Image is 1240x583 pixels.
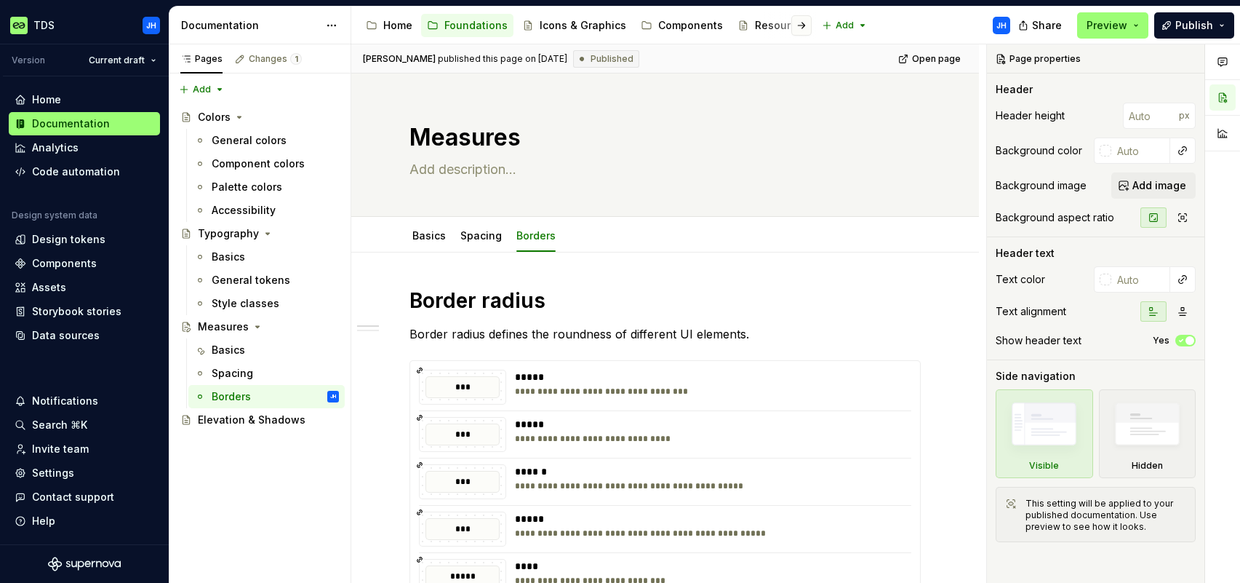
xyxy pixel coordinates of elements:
div: TDS [33,18,55,33]
div: Settings [32,466,74,480]
span: Published [591,53,633,65]
button: Add [817,15,872,36]
span: Share [1032,18,1062,33]
div: Hidden [1099,389,1196,478]
a: Open page [894,49,967,69]
a: Basics [188,245,345,269]
div: Measures [198,320,249,334]
div: Pages [180,53,223,65]
button: Search ⌘K [9,413,160,437]
a: Typography [175,222,345,245]
div: Search ⌘K [32,418,87,432]
img: c8550e5c-f519-4da4-be5f-50b4e1e1b59d.png [10,17,28,34]
a: Invite team [9,437,160,461]
div: Resources [755,18,809,33]
button: Current draft [82,50,163,71]
div: Header text [996,246,1055,261]
div: Accessibility [212,203,276,218]
div: JH [146,20,156,31]
div: Hidden [1132,460,1163,472]
div: Components [32,256,97,271]
a: Spacing [460,229,502,242]
span: Preview [1087,18,1127,33]
a: Analytics [9,136,160,159]
a: BordersJH [188,385,345,408]
a: Style classes [188,292,345,315]
div: JH [996,20,1007,31]
p: Border radius defines the roundness of different UI elements. [409,325,921,343]
a: Borders [516,229,556,242]
div: Header [996,82,1033,97]
button: Add [175,79,229,100]
input: Auto [1111,266,1170,293]
div: Contact support [32,490,114,504]
a: Elevation & Shadows [175,408,345,432]
div: Style classes [212,296,279,311]
a: Measures [175,315,345,338]
label: Yes [1153,335,1169,346]
div: General colors [212,133,287,148]
a: Components [635,14,729,37]
div: Design tokens [32,232,105,247]
span: Open page [912,53,961,65]
a: General tokens [188,269,345,292]
div: Elevation & Shadows [198,413,305,427]
div: Assets [32,280,66,295]
button: Publish [1154,12,1234,39]
a: Palette colors [188,175,345,199]
a: Storybook stories [9,300,160,323]
p: px [1179,110,1190,122]
input: Auto [1123,103,1179,129]
div: Documentation [181,18,319,33]
a: Settings [9,461,160,485]
button: Contact support [9,485,160,509]
div: Analytics [32,140,79,155]
div: Notifications [32,394,98,408]
div: Page tree [360,11,815,40]
a: Colors [175,106,345,129]
div: Data sources [32,328,100,343]
a: General colors [188,129,345,152]
button: Add image [1111,172,1196,199]
div: Spacing [212,366,253,381]
h1: Border radius [409,287,921,314]
button: Notifications [9,389,160,413]
svg: Supernova Logo [48,557,121,571]
div: JH [330,389,336,404]
div: Storybook stories [32,304,121,319]
span: 1 [290,53,302,65]
div: Design system data [12,210,97,221]
div: Documentation [32,116,110,131]
div: Page tree [175,106,345,432]
div: Background color [996,143,1082,158]
div: General tokens [212,273,290,287]
div: Changes [249,53,302,65]
a: Documentation [9,112,160,135]
div: Borders [212,389,251,404]
a: Code automation [9,160,160,183]
textarea: Measures [407,120,918,155]
div: Side navigation [996,369,1076,384]
div: Home [383,18,412,33]
div: Version [12,55,45,66]
div: Visible [996,389,1093,478]
span: Add image [1132,178,1186,193]
div: Visible [1029,460,1059,472]
div: Spacing [455,220,508,250]
div: Help [32,514,55,528]
div: Basics [407,220,452,250]
div: Basics [212,343,245,357]
div: Icons & Graphics [540,18,626,33]
div: Palette colors [212,180,282,194]
div: Typography [198,226,259,241]
span: Add [193,84,211,95]
a: Home [9,88,160,111]
a: Home [360,14,418,37]
input: Auto [1111,138,1170,164]
div: Show header text [996,333,1081,348]
button: TDSJH [3,9,166,41]
div: Components [658,18,723,33]
div: Text color [996,272,1045,287]
div: published this page on [DATE] [438,53,567,65]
